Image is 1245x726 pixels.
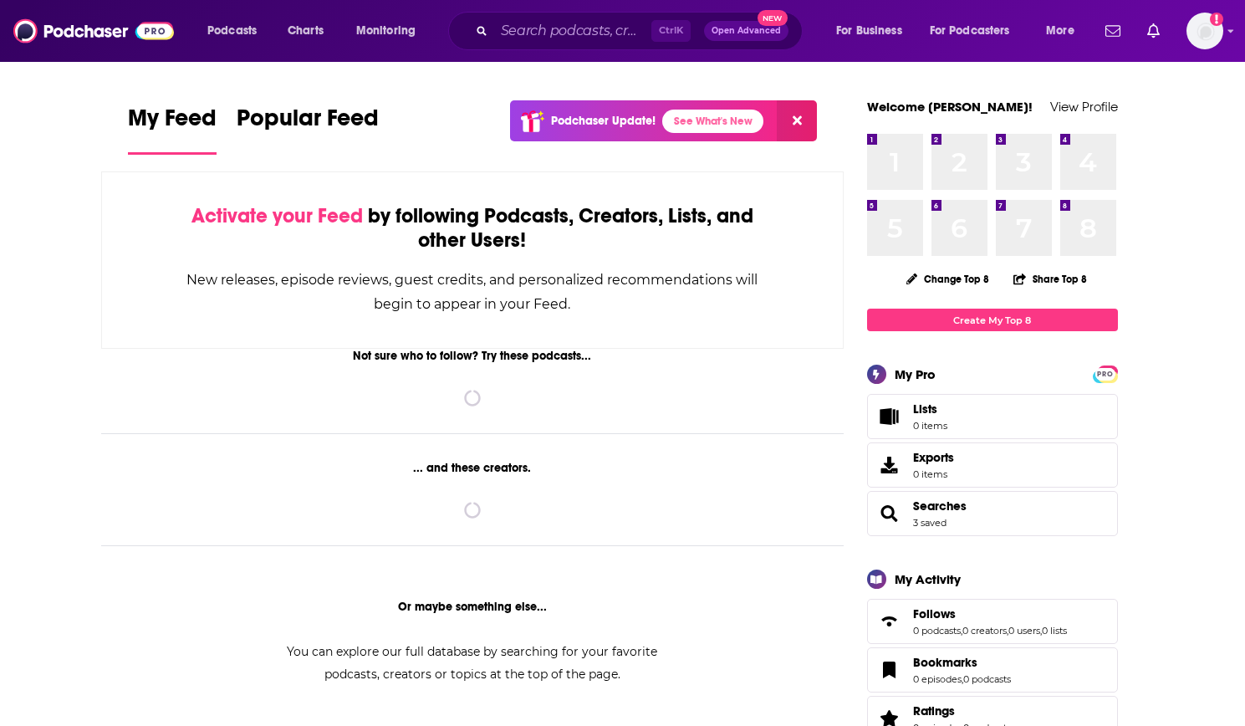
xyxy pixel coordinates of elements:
[873,405,906,428] span: Lists
[913,606,1067,621] a: Follows
[913,517,947,529] a: 3 saved
[237,104,379,155] a: Popular Feed
[712,27,781,35] span: Open Advanced
[277,18,334,44] a: Charts
[913,468,954,480] span: 0 items
[101,461,844,475] div: ... and these creators.
[1095,368,1115,381] span: PRO
[895,571,961,587] div: My Activity
[913,703,1011,718] a: Ratings
[758,10,788,26] span: New
[913,625,961,637] a: 0 podcasts
[1050,99,1118,115] a: View Profile
[1095,367,1115,380] a: PRO
[196,18,278,44] button: open menu
[101,600,844,614] div: Or maybe something else...
[356,19,416,43] span: Monitoring
[962,673,963,685] span: ,
[961,625,962,637] span: ,
[191,203,363,228] span: Activate your Feed
[867,442,1118,488] a: Exports
[267,641,678,686] div: You can explore our full database by searching for your favorite podcasts, creators or topics at ...
[464,12,819,50] div: Search podcasts, credits, & more...
[1099,17,1127,45] a: Show notifications dropdown
[919,18,1034,44] button: open menu
[913,450,954,465] span: Exports
[836,19,902,43] span: For Business
[824,18,923,44] button: open menu
[873,610,906,633] a: Follows
[913,655,977,670] span: Bookmarks
[1140,17,1166,45] a: Show notifications dropdown
[873,453,906,477] span: Exports
[128,104,217,155] a: My Feed
[867,394,1118,439] a: Lists
[128,104,217,142] span: My Feed
[913,655,1011,670] a: Bookmarks
[494,18,651,44] input: Search podcasts, credits, & more...
[913,673,962,685] a: 0 episodes
[551,114,656,128] p: Podchaser Update!
[1210,13,1223,26] svg: Add a profile image
[896,268,1000,289] button: Change Top 8
[930,19,1010,43] span: For Podcasters
[1186,13,1223,49] span: Logged in as jyasgoor
[913,420,947,432] span: 0 items
[867,99,1033,115] a: Welcome [PERSON_NAME]!
[344,18,437,44] button: open menu
[913,498,967,514] a: Searches
[1046,19,1074,43] span: More
[1040,625,1042,637] span: ,
[873,502,906,525] a: Searches
[1042,625,1067,637] a: 0 lists
[867,491,1118,536] span: Searches
[913,703,955,718] span: Ratings
[704,21,788,41] button: Open AdvancedNew
[1034,18,1095,44] button: open menu
[101,349,844,363] div: Not sure who to follow? Try these podcasts...
[867,599,1118,644] span: Follows
[1008,625,1040,637] a: 0 users
[662,110,763,133] a: See What's New
[1007,625,1008,637] span: ,
[651,20,691,42] span: Ctrl K
[867,647,1118,693] span: Bookmarks
[1186,13,1223,49] img: User Profile
[913,401,937,417] span: Lists
[895,366,936,382] div: My Pro
[207,19,257,43] span: Podcasts
[913,606,956,621] span: Follows
[962,625,1007,637] a: 0 creators
[1013,263,1088,295] button: Share Top 8
[913,401,947,417] span: Lists
[867,309,1118,331] a: Create My Top 8
[873,658,906,682] a: Bookmarks
[237,104,379,142] span: Popular Feed
[963,673,1011,685] a: 0 podcasts
[1186,13,1223,49] button: Show profile menu
[288,19,324,43] span: Charts
[186,204,760,253] div: by following Podcasts, Creators, Lists, and other Users!
[186,268,760,316] div: New releases, episode reviews, guest credits, and personalized recommendations will begin to appe...
[13,15,174,47] img: Podchaser - Follow, Share and Rate Podcasts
